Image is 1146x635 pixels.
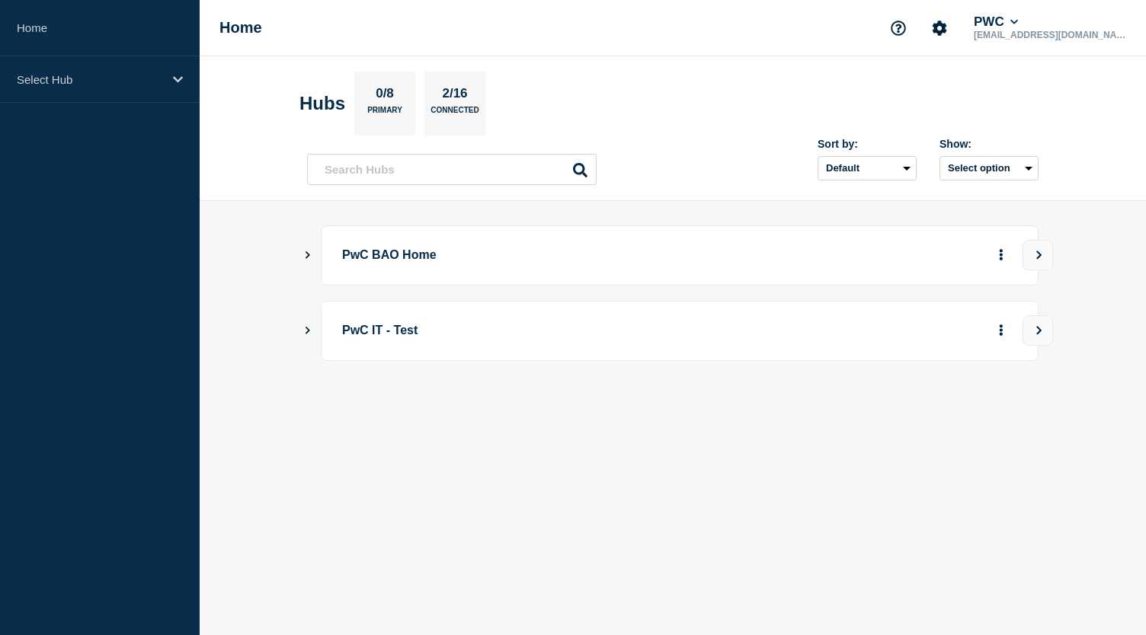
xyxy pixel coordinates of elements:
[342,241,763,270] p: PwC BAO Home
[304,250,312,261] button: Show Connected Hubs
[940,156,1039,180] button: Select option
[971,30,1129,40] p: [EMAIL_ADDRESS][DOMAIN_NAME]
[307,154,597,185] input: Search Hubs
[971,14,1021,30] button: PWC
[818,156,917,180] select: Sort by
[1023,315,1053,346] button: View
[924,12,956,44] button: Account settings
[431,106,479,122] p: Connected
[367,106,402,122] p: Primary
[342,317,763,345] p: PwC IT - Test
[991,241,1011,270] button: More actions
[370,86,400,106] p: 0/8
[219,19,262,37] h1: Home
[940,138,1039,150] div: Show:
[991,317,1011,345] button: More actions
[882,12,914,44] button: Support
[17,73,163,86] p: Select Hub
[1023,240,1053,270] button: View
[818,138,917,150] div: Sort by:
[304,325,312,337] button: Show Connected Hubs
[299,93,345,114] h2: Hubs
[437,86,473,106] p: 2/16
